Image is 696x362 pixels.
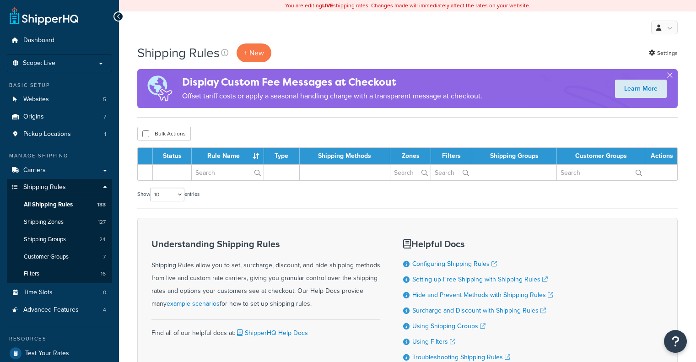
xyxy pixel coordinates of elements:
div: Shipping Rules allow you to set, surcharge, discount, and hide shipping methods from live and cus... [151,239,380,310]
span: 4 [103,306,106,314]
select: Showentries [150,188,184,201]
th: Type [264,148,300,164]
div: Resources [7,335,112,343]
span: 24 [99,236,106,243]
a: Pickup Locations 1 [7,126,112,143]
span: 127 [98,218,106,226]
a: Shipping Groups 24 [7,231,112,248]
span: Advanced Features [23,306,79,314]
a: Configuring Shipping Rules [412,259,497,269]
a: Carriers [7,162,112,179]
a: Filters 16 [7,265,112,282]
th: Status [153,148,192,164]
span: Test Your Rates [25,350,69,357]
li: Advanced Features [7,302,112,319]
a: Settings [649,47,678,59]
div: Basic Setup [7,81,112,89]
th: Customer Groups [557,148,645,164]
div: Manage Shipping [7,152,112,160]
p: Offset tariff costs or apply a seasonal handling charge with a transparent message at checkout. [182,90,482,103]
a: ShipperHQ Home [10,7,78,25]
li: Websites [7,91,112,108]
li: All Shipping Rules [7,196,112,213]
h3: Helpful Docs [403,239,553,249]
span: 133 [97,201,106,209]
th: Shipping Groups [472,148,557,164]
label: Show entries [137,188,200,201]
li: Customer Groups [7,249,112,265]
a: Using Shipping Groups [412,321,486,331]
span: Pickup Locations [23,130,71,138]
a: Origins 7 [7,108,112,125]
span: 16 [101,270,106,278]
span: Dashboard [23,37,54,44]
span: All Shipping Rules [24,201,73,209]
span: Origins [23,113,44,121]
a: Learn More [615,80,667,98]
a: Websites 5 [7,91,112,108]
a: example scenarios [167,299,220,308]
a: Surcharge and Discount with Shipping Rules [412,306,546,315]
a: Dashboard [7,32,112,49]
span: Websites [23,96,49,103]
h4: Display Custom Fee Messages at Checkout [182,75,482,90]
a: Shipping Zones 127 [7,214,112,231]
span: Time Slots [23,289,53,297]
b: LIVE [322,1,333,10]
img: duties-banner-06bc72dcb5fe05cb3f9472aba00be2ae8eb53ab6f0d8bb03d382ba314ac3c341.png [137,69,182,108]
h1: Shipping Rules [137,44,220,62]
input: Search [557,165,645,180]
button: Open Resource Center [664,330,687,353]
span: Shipping Rules [23,184,66,191]
a: Troubleshooting Shipping Rules [412,352,510,362]
a: Setting up Free Shipping with Shipping Rules [412,275,548,284]
span: Scope: Live [23,59,55,67]
input: Search [390,165,431,180]
li: Origins [7,108,112,125]
li: Shipping Zones [7,214,112,231]
th: Zones [390,148,432,164]
th: Actions [645,148,677,164]
a: All Shipping Rules 133 [7,196,112,213]
li: Pickup Locations [7,126,112,143]
a: ShipperHQ Help Docs [235,328,308,338]
li: Shipping Rules [7,179,112,283]
h3: Understanding Shipping Rules [151,239,380,249]
span: 7 [103,253,106,261]
a: Using Filters [412,337,455,346]
span: Filters [24,270,39,278]
a: Advanced Features 4 [7,302,112,319]
th: Rule Name [192,148,264,164]
span: 7 [103,113,106,121]
input: Search [192,165,264,180]
li: Filters [7,265,112,282]
span: 1 [104,130,106,138]
th: Shipping Methods [300,148,390,164]
a: Time Slots 0 [7,284,112,301]
a: Hide and Prevent Methods with Shipping Rules [412,290,553,300]
button: Bulk Actions [137,127,191,140]
div: Find all of our helpful docs at: [151,319,380,340]
span: Shipping Groups [24,236,66,243]
th: Filters [431,148,472,164]
li: Shipping Groups [7,231,112,248]
span: Customer Groups [24,253,69,261]
li: Time Slots [7,284,112,301]
span: Shipping Zones [24,218,64,226]
a: Test Your Rates [7,345,112,362]
a: Shipping Rules [7,179,112,196]
span: 5 [103,96,106,103]
p: + New [237,43,271,62]
input: Search [431,165,472,180]
span: 0 [103,289,106,297]
a: Customer Groups 7 [7,249,112,265]
span: Carriers [23,167,46,174]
